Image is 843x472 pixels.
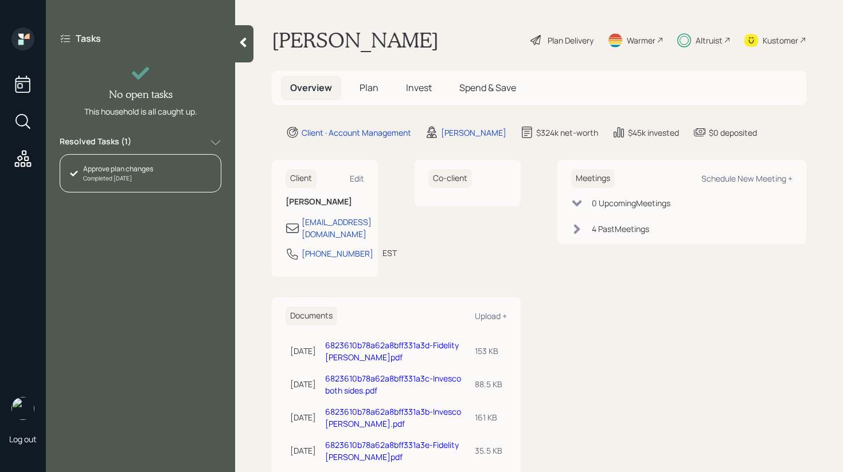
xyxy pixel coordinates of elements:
[475,378,502,390] div: 88.5 KB
[11,397,34,420] img: retirable_logo.png
[441,127,506,139] div: [PERSON_NAME]
[286,306,337,325] h6: Documents
[383,247,397,259] div: EST
[325,439,459,462] a: 6823610b78a62a8bff331a3e-Fidelity [PERSON_NAME]pdf
[76,32,101,45] label: Tasks
[286,169,317,188] h6: Client
[360,81,378,94] span: Plan
[571,169,615,188] h6: Meetings
[60,136,131,150] label: Resolved Tasks ( 1 )
[627,34,655,46] div: Warmer
[302,127,411,139] div: Client · Account Management
[83,164,153,174] div: Approve plan changes
[272,27,439,53] h1: [PERSON_NAME]
[325,340,459,363] a: 6823610b78a62a8bff331a3d-Fidelity [PERSON_NAME]pdf
[302,247,373,259] div: [PHONE_NUMBER]
[475,345,502,357] div: 153 KB
[428,169,472,188] h6: Co-client
[628,127,679,139] div: $45k invested
[459,81,516,94] span: Spend & Save
[548,34,594,46] div: Plan Delivery
[302,216,372,240] div: [EMAIL_ADDRESS][DOMAIN_NAME]
[701,173,793,184] div: Schedule New Meeting +
[763,34,798,46] div: Kustomer
[84,105,197,117] div: This household is all caught up.
[475,310,507,321] div: Upload +
[290,411,316,423] div: [DATE]
[325,373,461,396] a: 6823610b78a62a8bff331a3c-Invesco both sides.pdf
[475,411,502,423] div: 161 KB
[83,174,153,183] div: Completed [DATE]
[592,223,649,235] div: 4 Past Meeting s
[709,127,757,139] div: $0 deposited
[290,378,316,390] div: [DATE]
[536,127,598,139] div: $324k net-worth
[290,345,316,357] div: [DATE]
[290,445,316,457] div: [DATE]
[286,197,364,207] h6: [PERSON_NAME]
[406,81,432,94] span: Invest
[696,34,723,46] div: Altruist
[109,88,173,101] h4: No open tasks
[9,434,37,445] div: Log out
[325,406,461,429] a: 6823610b78a62a8bff331a3b-Invesco [PERSON_NAME].pdf
[290,81,332,94] span: Overview
[475,445,502,457] div: 35.5 KB
[350,173,364,184] div: Edit
[592,197,670,209] div: 0 Upcoming Meeting s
